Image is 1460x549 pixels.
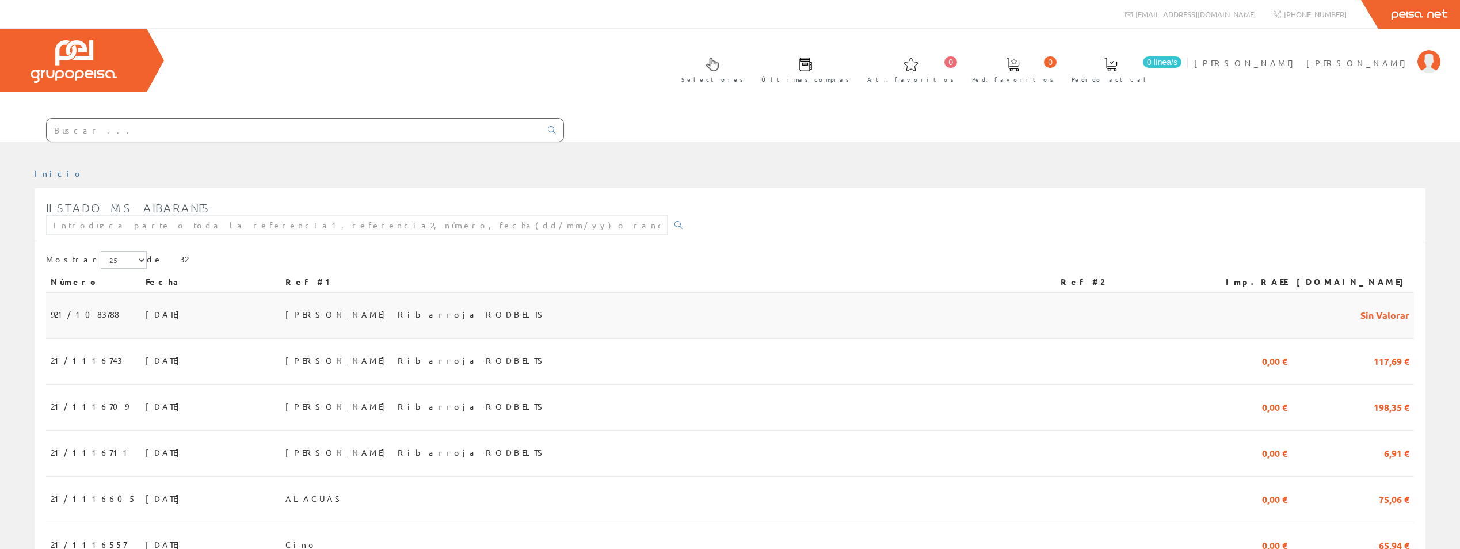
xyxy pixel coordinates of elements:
[47,119,541,142] input: Buscar ...
[1194,57,1412,68] span: [PERSON_NAME] [PERSON_NAME]
[285,350,548,370] span: [PERSON_NAME] Ribarroja RODBELTS
[146,304,185,324] span: [DATE]
[750,48,855,90] a: Últimas compras
[46,251,147,269] label: Mostrar
[285,443,548,462] span: [PERSON_NAME] Ribarroja RODBELTS
[1044,56,1057,68] span: 0
[1292,272,1414,292] th: [DOMAIN_NAME]
[51,350,122,370] span: 21/1116743
[1284,9,1347,19] span: [PHONE_NUMBER]
[51,396,128,416] span: 21/1116709
[1135,9,1256,19] span: [EMAIL_ADDRESS][DOMAIN_NAME]
[1262,443,1287,462] span: 0,00 €
[867,74,954,85] span: Art. favoritos
[1206,272,1292,292] th: Imp.RAEE
[1262,489,1287,508] span: 0,00 €
[1056,272,1206,292] th: Ref #2
[101,251,147,269] select: Mostrar
[31,40,117,83] img: Grupo Peisa
[1360,304,1409,324] span: Sin Valorar
[51,489,136,508] span: 21/1116605
[1262,396,1287,416] span: 0,00 €
[51,443,132,462] span: 21/1116711
[46,251,1414,272] div: de 32
[141,272,281,292] th: Fecha
[35,168,83,178] a: Inicio
[285,304,548,324] span: [PERSON_NAME] Ribarroja RODBELTS
[281,272,1057,292] th: Ref #1
[46,272,141,292] th: Número
[146,396,185,416] span: [DATE]
[51,304,119,324] span: 921/1083788
[46,215,668,235] input: Introduzca parte o toda la referencia1, referencia2, número, fecha(dd/mm/yy) o rango de fechas(dd...
[1143,56,1181,68] span: 0 línea/s
[1384,443,1409,462] span: 6,91 €
[146,489,185,508] span: [DATE]
[285,489,345,508] span: ALACUAS
[761,74,849,85] span: Últimas compras
[1374,350,1409,370] span: 117,69 €
[46,201,210,215] span: Listado mis albaranes
[146,443,185,462] span: [DATE]
[670,48,749,90] a: Selectores
[1262,350,1287,370] span: 0,00 €
[681,74,744,85] span: Selectores
[1379,489,1409,508] span: 75,06 €
[1194,48,1440,59] a: [PERSON_NAME] [PERSON_NAME]
[972,74,1054,85] span: Ped. favoritos
[944,56,957,68] span: 0
[146,350,185,370] span: [DATE]
[285,396,548,416] span: [PERSON_NAME] Ribarroja RODBELTS
[1374,396,1409,416] span: 198,35 €
[1072,74,1150,85] span: Pedido actual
